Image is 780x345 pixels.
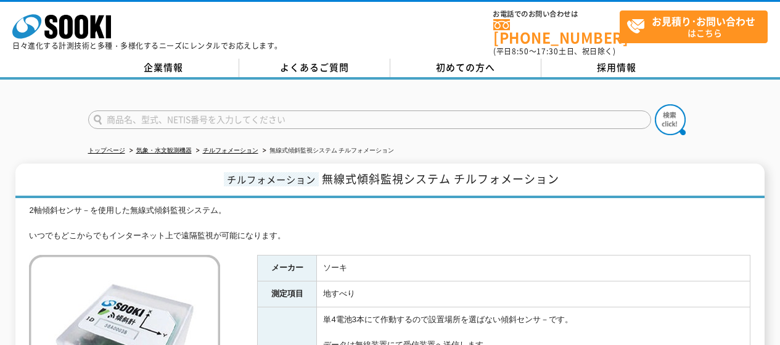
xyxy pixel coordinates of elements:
[512,46,529,57] span: 8:50
[224,172,319,186] span: チルフォメーション
[493,19,620,44] a: [PHONE_NUMBER]
[493,46,615,57] span: (平日 ～ 土日、祝日除く)
[136,147,192,154] a: 気象・水文観測機器
[436,60,495,74] span: 初めての方へ
[322,170,559,187] span: 無線式傾斜監視システム チルフォメーション
[317,281,750,307] td: 地すべり
[12,42,282,49] p: 日々進化する計測技術と多種・多様化するニーズにレンタルでお応えします。
[620,10,768,43] a: お見積り･お問い合わせはこちら
[626,11,767,42] span: はこちら
[258,281,317,307] th: 測定項目
[88,147,125,154] a: トップページ
[536,46,559,57] span: 17:30
[258,256,317,281] th: メーカー
[88,59,239,77] a: 企業情報
[203,147,258,154] a: チルフォメーション
[390,59,541,77] a: 初めての方へ
[493,10,620,18] span: お電話でのお問い合わせは
[655,104,686,135] img: btn_search.png
[317,256,750,281] td: ソーキ
[29,204,750,243] div: 2軸傾斜センサ－を使用した無線式傾斜監視システム。 いつでもどこからでもインターネット上で遠隔監視が可能になります。
[260,144,395,157] li: 無線式傾斜監視システム チルフォメーション
[239,59,390,77] a: よくあるご質問
[541,59,692,77] a: 採用情報
[88,110,651,129] input: 商品名、型式、NETIS番号を入力してください
[652,14,755,28] strong: お見積り･お問い合わせ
